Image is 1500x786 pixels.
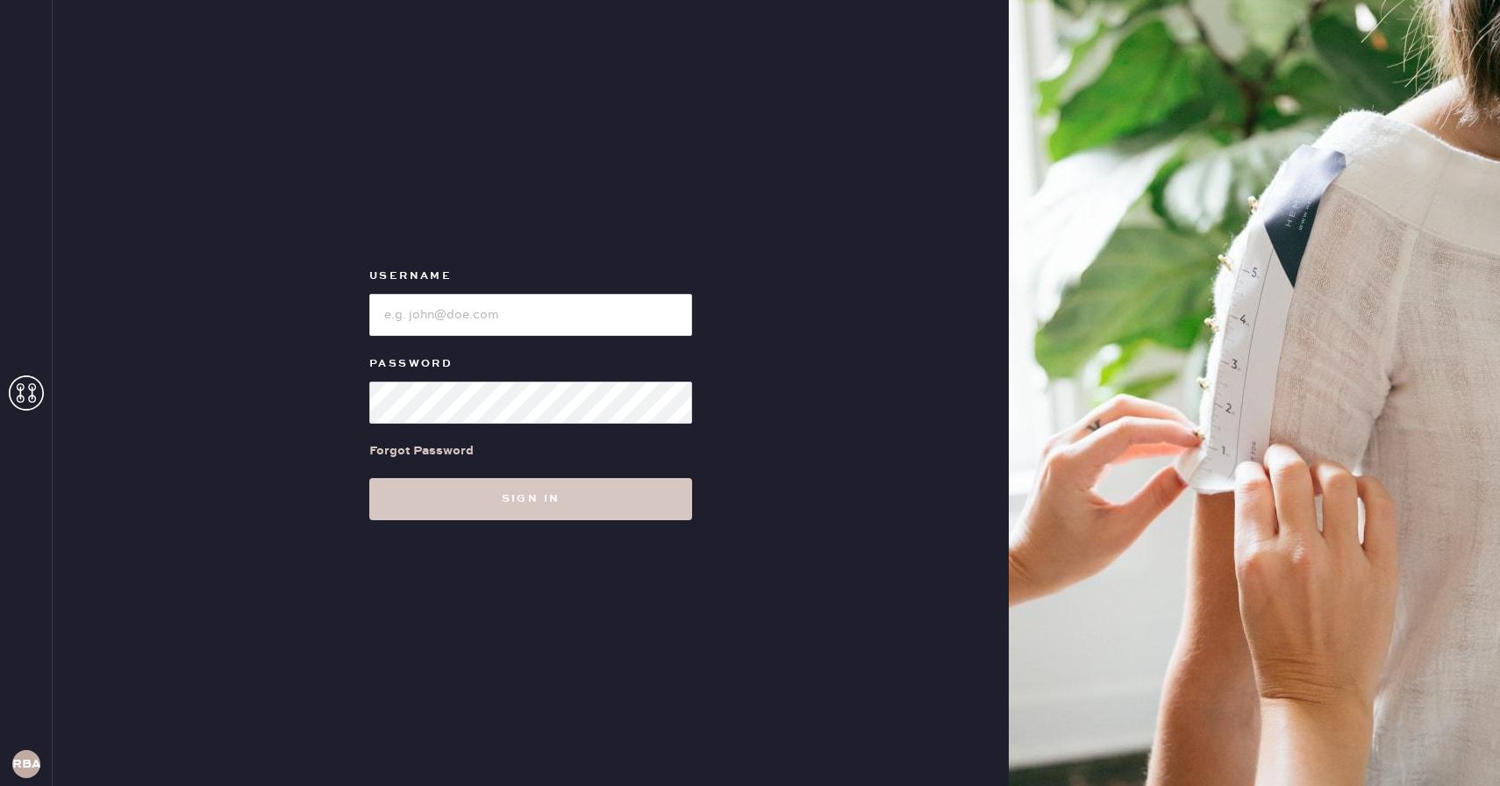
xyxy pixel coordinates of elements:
[369,266,692,287] label: Username
[369,294,692,336] input: e.g. john@doe.com
[12,758,40,770] h3: RBA
[369,354,692,375] label: Password
[369,441,474,461] div: Forgot Password
[369,424,474,478] a: Forgot Password
[369,478,692,520] button: Sign in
